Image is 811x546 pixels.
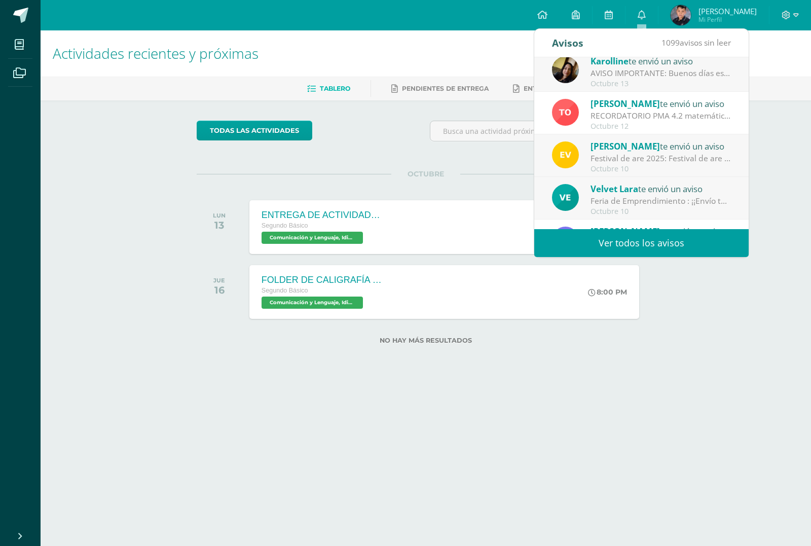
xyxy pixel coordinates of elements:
div: te envió un aviso [591,97,731,110]
div: 8:00 PM [588,287,627,297]
span: Segundo Básico [262,287,308,294]
div: ENTREGA DE ACTIVIDADES DEL LIBRO DE LENGUAJE [262,210,383,221]
div: 13 [213,219,226,231]
label: No hay más resultados [197,337,655,344]
div: LUN [213,212,226,219]
span: [PERSON_NAME] [591,140,660,152]
a: Tablero [307,81,350,97]
div: JUE [213,277,225,284]
div: Festival de are 2025: Festival de are 2025 [591,153,731,164]
img: fb79f5a91a3aae58e4c0de196cfe63c7.png [552,56,579,83]
a: Entregadas [513,81,569,97]
div: te envió un aviso [591,182,731,195]
span: Mi Perfil [698,15,757,24]
div: FOLDER DE CALIGRAFÍA COMPLETO [262,275,383,285]
img: 756ce12fb1b4cf9faf9189d656ca7749.png [552,99,579,126]
span: Pendientes de entrega [402,85,489,92]
div: te envió un aviso [591,225,731,238]
div: Octubre 12 [591,122,731,131]
div: RECORDATORIO PMA 4.2 matemática: Buenos días estudiantes de 2do básico. Les recuerdo que le día d... [591,110,731,122]
span: Tablero [320,85,350,92]
div: te envió un aviso [591,54,731,67]
div: Octubre 13 [591,80,731,88]
span: OCTUBRE [391,169,460,178]
div: Octubre 10 [591,165,731,173]
span: Segundo Básico [262,222,308,229]
div: 16 [213,284,225,296]
span: [PERSON_NAME] [591,98,660,110]
span: 1099 [661,37,680,48]
div: AVISO IMPORTANTE: Buenos días estimados. El día miércoles 15 tendremos el PMA DE la evaluación 4.... [591,67,731,79]
a: Pendientes de entrega [391,81,489,97]
img: 383db5ddd486cfc25017fad405f5d727.png [552,141,579,168]
img: aeabfbe216d4830361551c5f8df01f91.png [552,184,579,211]
div: Octubre 10 [591,207,731,216]
span: Comunicación y Lenguaje, Idioma Español 'C' [262,232,363,244]
span: Karolline [591,55,629,67]
div: Avisos [552,29,583,57]
div: te envió un aviso [591,139,731,153]
input: Busca una actividad próxima aquí... [430,121,655,141]
img: e0d417c472ee790ef5578283e3430836.png [552,227,579,253]
span: Velvet Lara [591,183,638,195]
span: avisos sin leer [661,37,731,48]
span: [PERSON_NAME] [591,226,660,237]
span: Actividades recientes y próximas [53,44,259,63]
div: Feria de Emprendimiento : ¡¡Envío tarjeta de felicitación!! [591,195,731,207]
span: [PERSON_NAME] [698,6,757,16]
span: Entregadas [524,85,569,92]
a: Ver todos los avisos [534,229,749,257]
img: 0f4de091fc87690f3dcf162de7a43b3f.png [671,5,691,25]
span: Comunicación y Lenguaje, Idioma Español 'C' [262,297,363,309]
a: todas las Actividades [197,121,312,140]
